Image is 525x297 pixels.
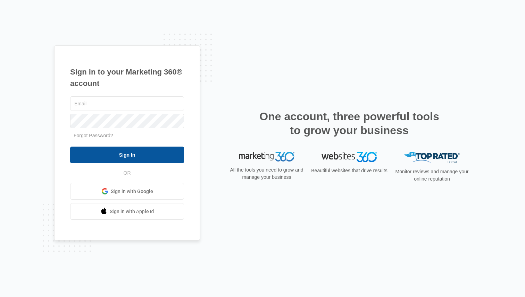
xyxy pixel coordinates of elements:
[70,203,184,220] a: Sign in with Apple Id
[111,188,153,195] span: Sign in with Google
[228,166,306,181] p: All the tools you need to grow and manage your business
[404,152,460,163] img: Top Rated Local
[257,110,441,137] h2: One account, three powerful tools to grow your business
[239,152,294,161] img: Marketing 360
[110,208,154,215] span: Sign in with Apple Id
[70,96,184,111] input: Email
[310,167,388,174] p: Beautiful websites that drive results
[70,147,184,163] input: Sign In
[70,183,184,200] a: Sign in with Google
[70,66,184,89] h1: Sign in to your Marketing 360® account
[393,168,471,183] p: Monitor reviews and manage your online reputation
[119,169,136,177] span: OR
[74,133,113,138] a: Forgot Password?
[322,152,377,162] img: Websites 360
